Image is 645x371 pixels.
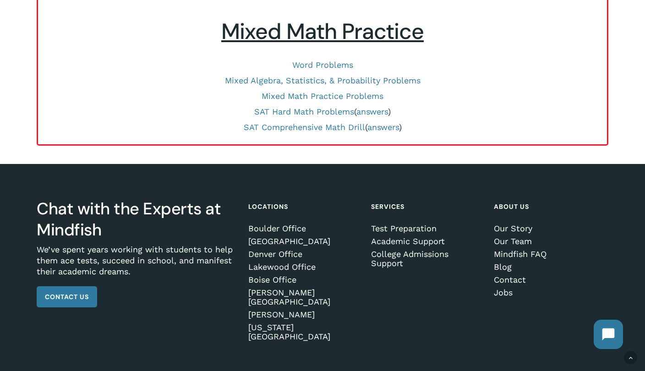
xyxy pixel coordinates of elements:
a: Word Problems [292,60,353,70]
h3: Chat with the Experts at Mindfish [37,198,237,240]
a: Boise Office [248,275,360,284]
u: Mixed Math Practice [221,17,424,46]
a: [US_STATE][GEOGRAPHIC_DATA] [248,323,360,341]
a: College Admissions Support [371,250,482,268]
span: Contact Us [45,292,89,301]
a: [PERSON_NAME] [248,310,360,319]
h4: Locations [248,198,360,215]
a: Contact Us [37,286,97,307]
a: Lakewood Office [248,262,360,272]
p: We’ve spent years working with students to help them ace tests, succeed in school, and manifest t... [37,244,237,286]
a: Mixed Algebra, Statistics, & Probability Problems [225,76,421,85]
a: Contact [494,275,605,284]
a: Our Story [494,224,605,233]
a: Academic Support [371,237,482,246]
a: Boulder Office [248,224,360,233]
a: Blog [494,262,605,272]
h4: Services [371,198,482,215]
iframe: Chatbot [585,311,632,358]
a: SAT Comprehensive Math Drill [244,122,365,132]
a: [PERSON_NAME][GEOGRAPHIC_DATA] [248,288,360,306]
a: answers [356,107,388,116]
a: Test Preparation [371,224,482,233]
a: answers [367,122,399,132]
p: ( ) [47,122,598,133]
a: Mindfish FAQ [494,250,605,259]
h4: About Us [494,198,605,215]
p: ( ) [47,106,598,117]
a: Denver Office [248,250,360,259]
a: Jobs [494,288,605,297]
a: Mixed Math Practice Problems [262,91,383,101]
a: Our Team [494,237,605,246]
a: SAT Hard Math Problems [254,107,354,116]
a: [GEOGRAPHIC_DATA] [248,237,360,246]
